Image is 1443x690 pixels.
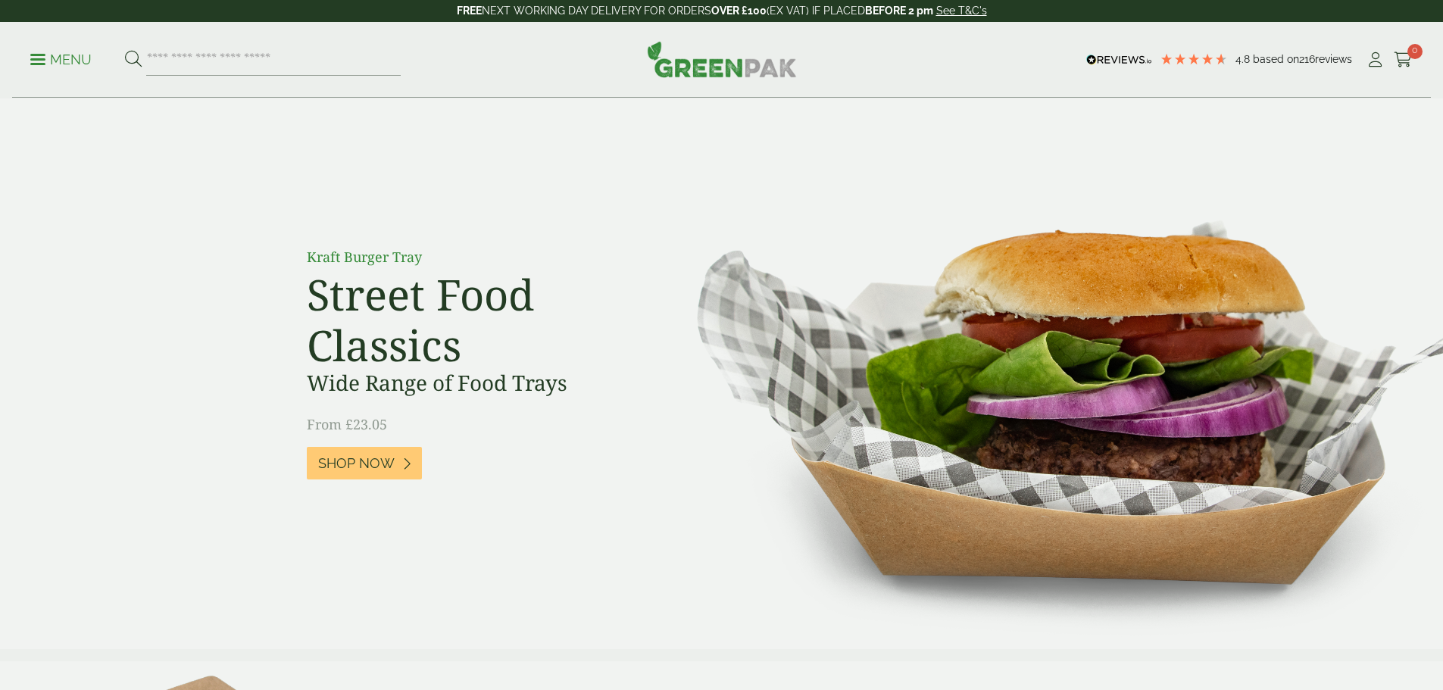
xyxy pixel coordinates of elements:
[1407,44,1423,59] span: 0
[1253,53,1299,65] span: Based on
[1315,53,1352,65] span: reviews
[711,5,767,17] strong: OVER £100
[936,5,987,17] a: See T&C's
[307,447,422,479] a: Shop Now
[1160,52,1228,66] div: 4.79 Stars
[1299,53,1315,65] span: 216
[457,5,482,17] strong: FREE
[30,51,92,66] a: Menu
[1394,48,1413,71] a: 0
[647,41,797,77] img: GreenPak Supplies
[1366,52,1385,67] i: My Account
[649,98,1443,649] img: Street Food Classics
[307,269,648,370] h2: Street Food Classics
[318,455,395,472] span: Shop Now
[1086,55,1152,65] img: REVIEWS.io
[307,247,648,267] p: Kraft Burger Tray
[307,415,387,433] span: From £23.05
[30,51,92,69] p: Menu
[865,5,933,17] strong: BEFORE 2 pm
[307,370,648,396] h3: Wide Range of Food Trays
[1394,52,1413,67] i: Cart
[1235,53,1253,65] span: 4.8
